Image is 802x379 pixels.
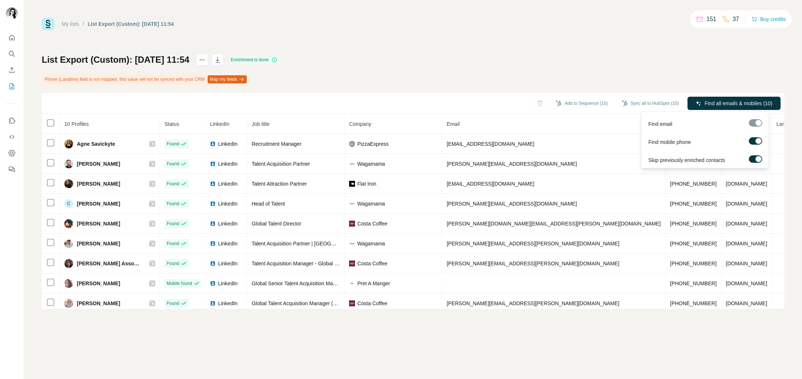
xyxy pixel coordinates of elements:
[349,181,355,187] img: company-logo
[167,161,179,167] span: Found
[670,300,717,306] span: [PHONE_NUMBER]
[357,220,387,227] span: Costa Coffee
[77,260,142,267] span: [PERSON_NAME] Assoc CIPD
[64,159,73,168] img: Avatar
[42,18,54,30] img: Surfe Logo
[210,141,216,147] img: LinkedIn logo
[670,241,717,247] span: [PHONE_NUMBER]
[64,279,73,288] img: Avatar
[6,47,18,61] button: Search
[218,180,238,187] span: LinkedIn
[210,201,216,207] img: LinkedIn logo
[6,31,18,44] button: Quick start
[210,161,216,167] img: LinkedIn logo
[210,280,216,286] img: LinkedIn logo
[210,261,216,266] img: LinkedIn logo
[726,300,767,306] span: [DOMAIN_NAME]
[167,260,179,267] span: Found
[357,180,376,187] span: Flat Iron
[357,260,387,267] span: Costa Coffee
[167,200,179,207] span: Found
[648,120,672,128] span: Find email
[64,121,89,127] span: 10 Profiles
[349,300,355,306] img: company-logo
[77,140,115,148] span: Agne Savickyte
[218,220,238,227] span: LinkedIn
[447,141,534,147] span: [EMAIL_ADDRESS][DOMAIN_NAME]
[210,121,229,127] span: LinkedIn
[6,114,18,127] button: Use Surfe on LinkedIn
[252,181,307,187] span: Talent Attraction Partner
[229,55,280,64] div: Enrichment is done
[167,180,179,187] span: Found
[167,280,192,287] span: Mobile found
[6,7,18,19] img: Avatar
[777,121,796,127] span: Landline
[164,121,179,127] span: Status
[218,240,238,247] span: LinkedIn
[726,261,767,266] span: [DOMAIN_NAME]
[64,219,73,228] img: Avatar
[726,181,767,187] span: [DOMAIN_NAME]
[670,181,717,187] span: [PHONE_NUMBER]
[42,54,190,66] h1: List Export (Custom): [DATE] 11:54
[64,139,73,148] img: Avatar
[550,98,613,109] button: Add to Sequence (10)
[357,140,389,148] span: PizzaExpress
[83,20,84,28] li: /
[357,280,390,287] span: Pret A Manger
[77,240,120,247] span: [PERSON_NAME]
[77,220,120,227] span: [PERSON_NAME]
[687,97,781,110] button: Find all emails & mobiles (10)
[357,200,385,207] span: Wagamama
[64,299,73,308] img: Avatar
[357,300,387,307] span: Costa Coffee
[447,300,620,306] span: [PERSON_NAME][EMAIL_ADDRESS][PERSON_NAME][DOMAIN_NAME]
[252,201,285,207] span: Head of Talent
[447,121,460,127] span: Email
[218,260,238,267] span: LinkedIn
[64,179,73,188] img: Avatar
[64,199,73,208] div: C
[64,259,73,268] img: Avatar
[447,241,620,247] span: [PERSON_NAME][EMAIL_ADDRESS][PERSON_NAME][DOMAIN_NAME]
[218,300,238,307] span: LinkedIn
[726,241,767,247] span: [DOMAIN_NAME]
[447,261,620,266] span: [PERSON_NAME][EMAIL_ADDRESS][PERSON_NAME][DOMAIN_NAME]
[62,21,79,27] a: My lists
[88,20,174,28] div: List Export (Custom): [DATE] 11:54
[357,240,385,247] span: Wagamama
[6,80,18,93] button: My lists
[357,160,385,168] span: Wagamama
[349,121,371,127] span: Company
[218,280,238,287] span: LinkedIn
[64,239,73,248] img: Avatar
[167,220,179,227] span: Found
[670,201,717,207] span: [PHONE_NUMBER]
[617,98,684,109] button: Sync all to HubSpot (10)
[733,15,739,24] p: 37
[167,300,179,307] span: Found
[6,163,18,176] button: Feedback
[648,156,725,164] span: Skip previously enriched contacts
[704,100,772,107] span: Find all emails & mobiles (10)
[349,221,355,227] img: company-logo
[751,14,786,24] button: Buy credits
[210,221,216,227] img: LinkedIn logo
[252,300,370,306] span: Global Talent Acquisition Manager (Support Centre)
[648,138,691,146] span: Find mobile phone
[210,300,216,306] img: LinkedIn logo
[77,180,120,187] span: [PERSON_NAME]
[349,261,355,266] img: company-logo
[349,280,355,286] img: company-logo
[349,141,355,147] img: company-logo
[218,160,238,168] span: LinkedIn
[670,221,717,227] span: [PHONE_NUMBER]
[447,181,534,187] span: [EMAIL_ADDRESS][DOMAIN_NAME]
[6,130,18,144] button: Use Surfe API
[726,280,767,286] span: [DOMAIN_NAME]
[167,141,179,147] span: Found
[196,54,208,66] button: actions
[210,241,216,247] img: LinkedIn logo
[218,200,238,207] span: LinkedIn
